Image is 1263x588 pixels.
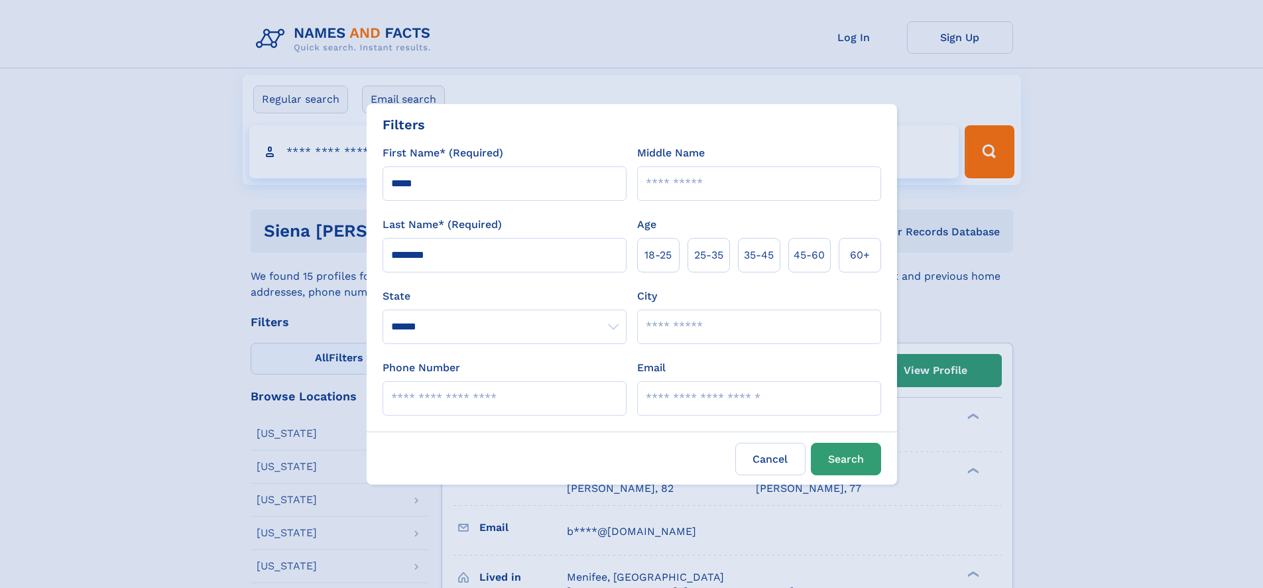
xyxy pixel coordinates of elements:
[644,247,672,263] span: 18‑25
[735,443,806,475] label: Cancel
[383,145,503,161] label: First Name* (Required)
[637,360,666,376] label: Email
[850,247,870,263] span: 60+
[794,247,825,263] span: 45‑60
[383,217,502,233] label: Last Name* (Required)
[637,145,705,161] label: Middle Name
[744,247,774,263] span: 35‑45
[637,217,656,233] label: Age
[383,360,460,376] label: Phone Number
[637,288,657,304] label: City
[383,115,425,135] div: Filters
[383,288,627,304] label: State
[811,443,881,475] button: Search
[694,247,723,263] span: 25‑35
